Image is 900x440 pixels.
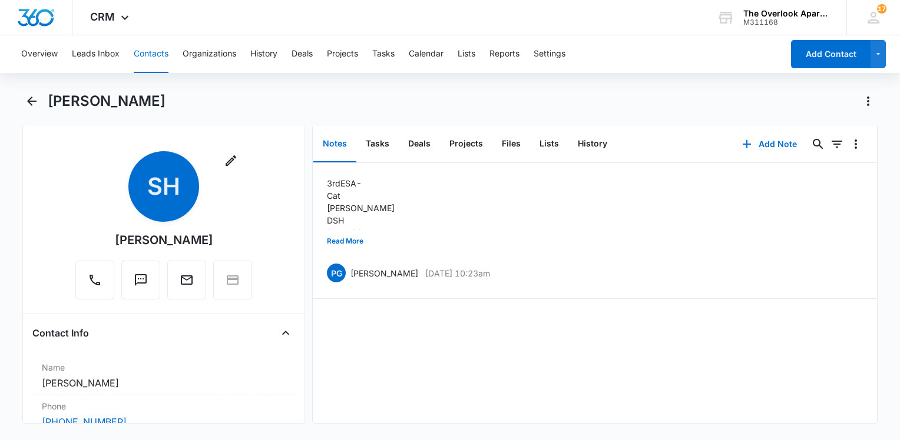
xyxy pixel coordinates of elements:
span: PG [327,264,346,282]
button: Contacts [134,35,168,73]
button: Calendar [409,35,444,73]
label: Phone [42,400,286,412]
button: Projects [327,35,358,73]
button: Email [167,261,206,299]
div: Phone[PHONE_NUMBER] [32,395,295,434]
button: Organizations [183,35,236,73]
button: Add Note [730,130,809,158]
label: Name [42,361,286,374]
button: History [250,35,277,73]
a: [PHONE_NUMBER] [42,415,127,429]
p: 3rd ESA- [327,177,435,189]
button: Deals [292,35,313,73]
a: Email [167,279,206,289]
button: Lists [530,126,568,162]
button: Call [75,261,114,299]
p: [PERSON_NAME] [350,267,418,279]
button: Filters [828,135,846,154]
button: Files [492,126,530,162]
a: Text [121,279,160,289]
div: notifications count [877,4,886,14]
button: Projects [440,126,492,162]
h4: Contact Info [32,326,89,340]
a: Call [75,279,114,289]
button: Close [276,324,295,342]
p: DSH [327,214,435,226]
button: Tasks [356,126,399,162]
div: [PERSON_NAME] [115,231,213,249]
button: Notes [313,126,356,162]
span: CRM [90,11,115,23]
button: Back [22,92,41,111]
button: Actions [859,92,878,111]
p: Cat [327,189,435,202]
div: Name[PERSON_NAME] [32,356,295,395]
button: Lists [458,35,475,73]
button: Tasks [372,35,395,73]
button: Text [121,261,160,299]
p: [DATE] 10:23am [425,267,490,279]
button: Reports [489,35,520,73]
div: account id [743,18,829,26]
button: Overflow Menu [846,135,865,154]
p: [PERSON_NAME] [327,202,435,214]
span: 17 [877,4,886,14]
button: Deals [399,126,440,162]
button: Overview [21,35,58,73]
h1: [PERSON_NAME] [48,92,166,110]
span: SH [128,151,199,222]
button: Add Contact [791,40,871,68]
dd: [PERSON_NAME] [42,376,286,390]
button: Leads Inbox [72,35,120,73]
button: Search... [809,135,828,154]
button: History [568,126,617,162]
p: Grey tabby [327,226,435,239]
button: Settings [534,35,565,73]
div: account name [743,9,829,18]
button: Read More [327,230,363,252]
